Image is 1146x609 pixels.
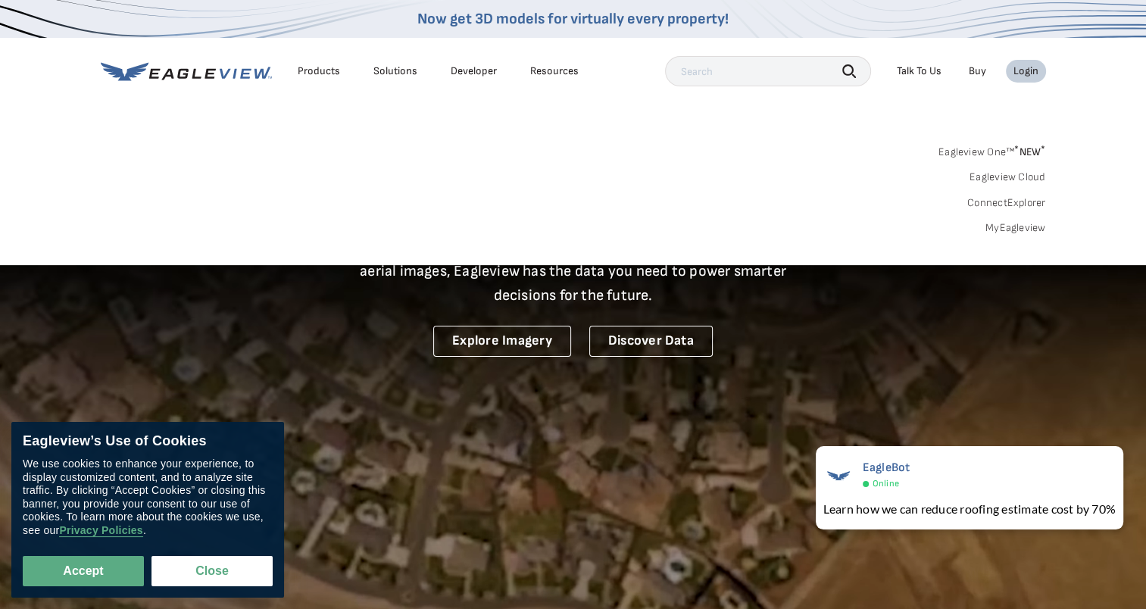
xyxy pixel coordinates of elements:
div: Resources [530,64,579,78]
a: Discover Data [589,326,713,357]
div: Products [298,64,340,78]
div: Solutions [373,64,417,78]
a: Eagleview Cloud [970,170,1046,184]
a: Privacy Policies [59,524,142,537]
button: Accept [23,556,144,586]
a: Buy [969,64,986,78]
a: MyEagleview [985,221,1046,235]
div: Talk To Us [897,64,941,78]
a: ConnectExplorer [967,196,1046,210]
span: NEW [1014,145,1045,158]
img: EagleBot [823,461,854,491]
input: Search [665,56,871,86]
a: Explore Imagery [433,326,571,357]
div: Learn how we can reduce roofing estimate cost by 70% [823,500,1116,518]
span: Online [873,478,899,489]
button: Close [151,556,273,586]
span: EagleBot [863,461,910,475]
a: Developer [451,64,497,78]
p: A new era starts here. Built on more than 3.5 billion high-resolution aerial images, Eagleview ha... [342,235,805,308]
div: We use cookies to enhance your experience, to display customized content, and to analyze site tra... [23,458,273,537]
a: Eagleview One™*NEW* [938,141,1046,158]
a: Now get 3D models for virtually every property! [417,10,729,28]
div: Login [1013,64,1038,78]
div: Eagleview’s Use of Cookies [23,433,273,450]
